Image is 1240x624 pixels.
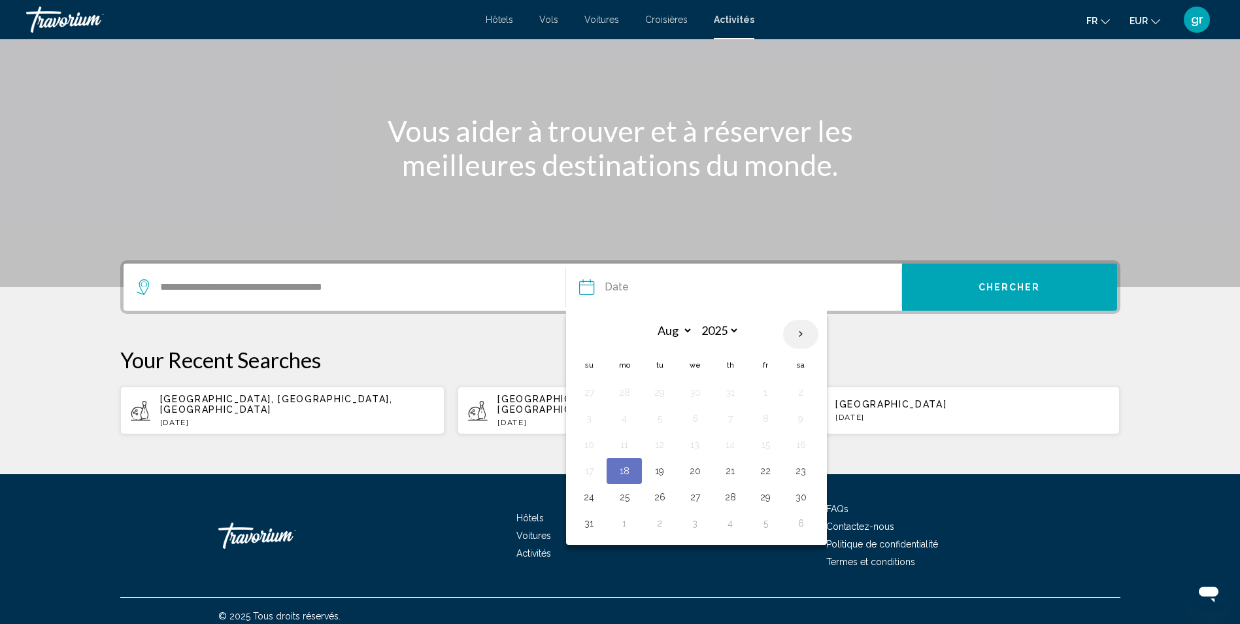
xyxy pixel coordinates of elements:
[684,383,705,402] button: Day 30
[790,409,811,428] button: Day 9
[578,409,599,428] button: Day 3
[649,436,670,454] button: Day 12
[835,413,1110,422] p: [DATE]
[790,436,811,454] button: Day 16
[790,514,811,532] button: Day 6
[790,488,811,506] button: Day 30
[684,488,705,506] button: Day 27
[714,14,754,25] a: Activités
[486,14,513,25] a: Hôtels
[539,14,558,25] a: Vols
[578,436,599,454] button: Day 10
[584,14,619,25] a: Voitures
[516,548,551,559] a: Activités
[755,383,776,402] button: Day 1
[796,386,1120,435] button: [GEOGRAPHIC_DATA][DATE]
[614,462,635,480] button: Day 18
[826,521,894,532] a: Contactez-nous
[649,514,670,532] button: Day 2
[755,462,776,480] button: Day 22
[790,383,811,402] button: Day 2
[720,462,741,480] button: Day 21
[835,399,947,409] span: [GEOGRAPHIC_DATA]
[218,516,349,555] a: Travorium
[645,14,688,25] a: Croisières
[902,264,1117,311] button: Chercher
[649,462,670,480] button: Day 19
[614,436,635,454] button: Day 11
[578,462,599,480] button: Day 17
[578,514,599,532] button: Day 31
[720,436,741,454] button: Day 14
[160,418,435,427] p: [DATE]
[516,513,544,523] a: Hôtels
[649,409,670,428] button: Day 5
[826,557,915,567] a: Termes et conditions
[790,462,811,480] button: Day 23
[375,114,865,182] h1: Vous aider à trouver et à réserver les meilleures destinations du monde.
[614,409,635,428] button: Day 4
[684,514,705,532] button: Day 3
[124,264,1117,311] div: Search widget
[755,409,776,428] button: Day 8
[755,488,776,506] button: Day 29
[1180,6,1214,33] button: User Menu
[826,539,938,549] a: Politique de confidentialité
[650,319,693,342] select: Select month
[218,611,341,621] span: © 2025 Tous droits réservés.
[697,319,739,342] select: Select year
[649,383,670,402] button: Day 29
[1130,11,1160,30] button: Change currency
[755,436,776,454] button: Day 15
[458,386,782,435] button: [GEOGRAPHIC_DATA], [GEOGRAPHIC_DATA], [GEOGRAPHIC_DATA][DATE]
[120,386,445,435] button: [GEOGRAPHIC_DATA], [GEOGRAPHIC_DATA], [GEOGRAPHIC_DATA][DATE]
[614,383,635,402] button: Day 28
[578,488,599,506] button: Day 24
[1086,11,1110,30] button: Change language
[979,283,1041,293] span: Chercher
[720,409,741,428] button: Day 7
[614,514,635,532] button: Day 1
[1130,16,1148,26] span: EUR
[26,7,473,33] a: Travorium
[160,394,393,415] span: [GEOGRAPHIC_DATA], [GEOGRAPHIC_DATA], [GEOGRAPHIC_DATA]
[120,347,1120,373] p: Your Recent Searches
[826,504,848,514] a: FAQs
[684,409,705,428] button: Day 6
[649,488,670,506] button: Day 26
[684,462,705,480] button: Day 20
[1086,16,1098,26] span: fr
[1191,13,1203,26] span: gr
[579,264,901,311] button: Date
[783,319,818,349] button: Next month
[755,514,776,532] button: Day 5
[497,418,772,427] p: [DATE]
[720,514,741,532] button: Day 4
[720,488,741,506] button: Day 28
[1188,572,1230,614] iframe: Bouton de lancement de la fenêtre de messagerie
[684,436,705,454] button: Day 13
[497,394,730,415] span: [GEOGRAPHIC_DATA], [GEOGRAPHIC_DATA], [GEOGRAPHIC_DATA]
[578,383,599,402] button: Day 27
[516,530,551,541] a: Voitures
[614,488,635,506] button: Day 25
[720,383,741,402] button: Day 31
